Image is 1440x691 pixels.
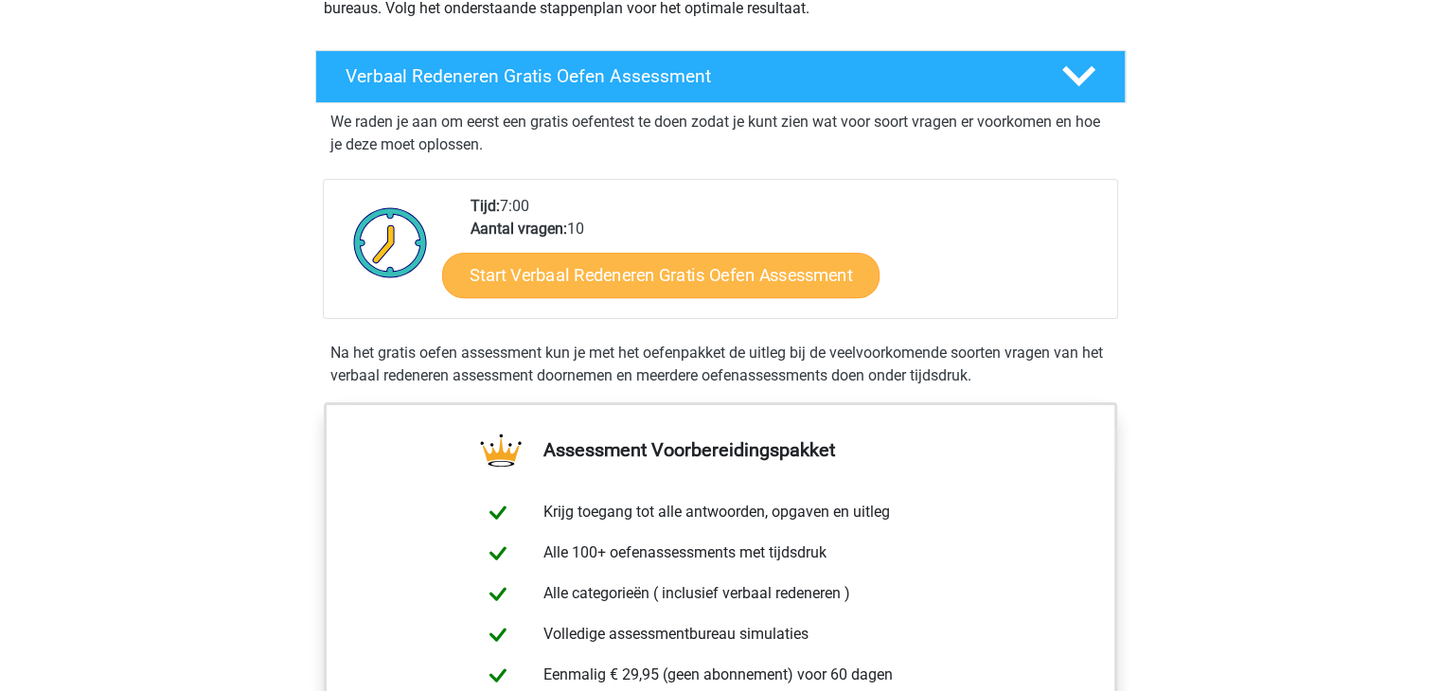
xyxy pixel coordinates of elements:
[323,342,1118,387] div: Na het gratis oefen assessment kun je met het oefenpakket de uitleg bij de veelvoorkomende soorte...
[343,195,438,290] img: Klok
[442,253,880,298] a: Start Verbaal Redeneren Gratis Oefen Assessment
[471,220,567,238] b: Aantal vragen:
[330,111,1111,156] p: We raden je aan om eerst een gratis oefentest te doen zodat je kunt zien wat voor soort vragen er...
[471,197,500,215] b: Tijd:
[346,65,1031,87] h4: Verbaal Redeneren Gratis Oefen Assessment
[308,50,1133,103] a: Verbaal Redeneren Gratis Oefen Assessment
[456,195,1116,318] div: 7:00 10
